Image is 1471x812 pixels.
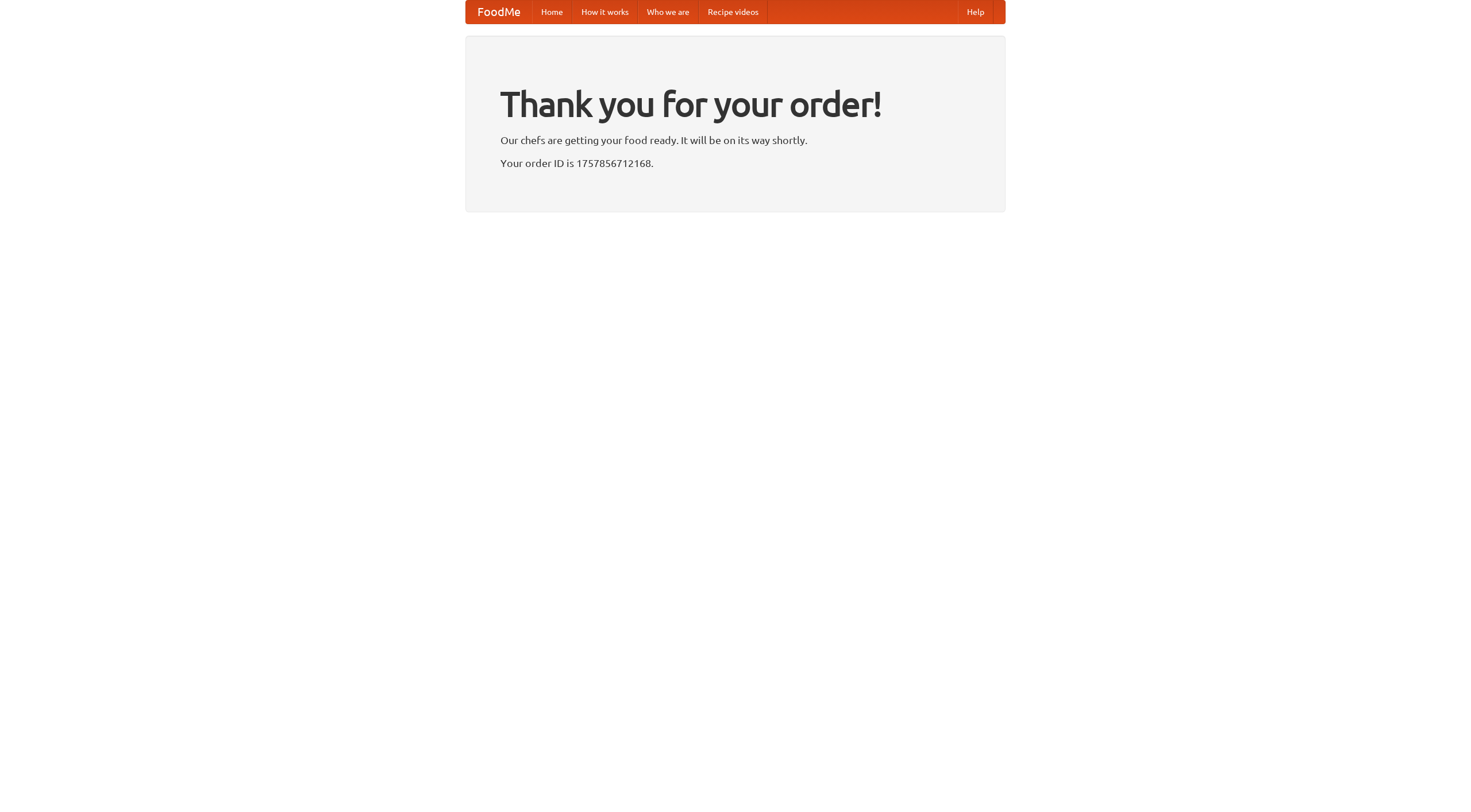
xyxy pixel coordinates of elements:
a: Who we are [638,1,699,24]
a: How it works [572,1,638,24]
p: Our chefs are getting your food ready. It will be on its way shortly. [500,131,971,149]
h1: Thank you for your order! [500,76,971,131]
a: Home [532,1,572,24]
a: Help [958,1,993,24]
p: Your order ID is 1757856712168. [500,154,971,172]
a: FoodMe [466,1,532,24]
a: Recipe videos [699,1,768,24]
